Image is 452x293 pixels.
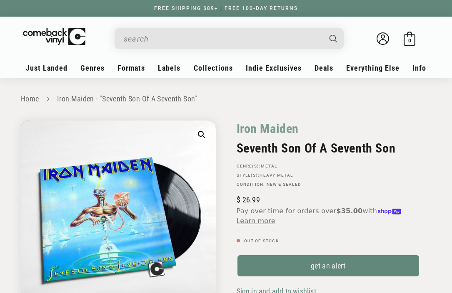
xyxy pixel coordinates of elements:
span: Everything Else [346,64,400,72]
span: Deals [315,64,333,72]
span: Indie Exclusives [246,64,302,72]
a: Iron Maiden - "Seventh Son Of A Seventh Son" [57,94,197,103]
span: 0 [408,37,411,44]
span: Info [412,64,426,72]
span: 26.99 [237,195,260,204]
span: $ [237,195,240,204]
span: Labels [158,64,180,72]
a: FREE SHIPPING $89+ | FREE 100-DAY RETURNS [146,5,306,11]
span: Just Landed [26,64,67,72]
nav: breadcrumbs [21,93,431,105]
p: Condition: New & Sealed [237,182,420,187]
h2: Seventh Son Of A Seventh Son [237,141,420,155]
button: Search [322,28,345,49]
a: Home [21,94,39,103]
a: get an alert [237,254,420,277]
p: Out of stock [237,239,420,244]
div: Search [115,28,344,49]
a: Heavy Metal [260,173,293,177]
a: Iron Maiden [237,121,299,137]
span: Collections [194,64,233,72]
span: Formats [117,64,145,72]
span: Genres [80,64,105,72]
p: STYLE(S): [237,173,420,178]
input: search [124,30,321,47]
a: Metal [261,164,277,168]
p: GENRE(S): [237,164,420,169]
